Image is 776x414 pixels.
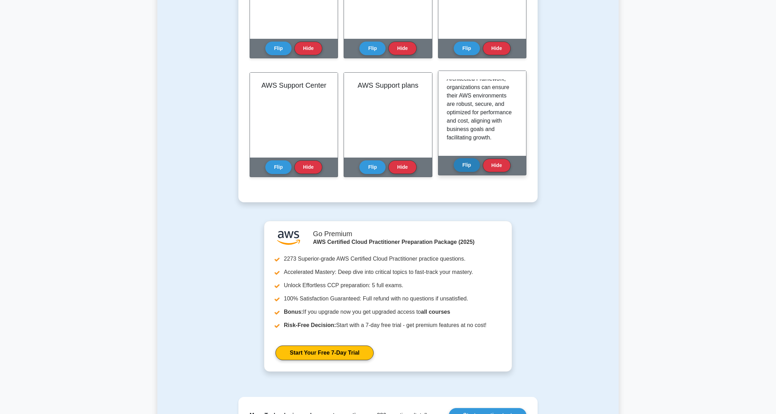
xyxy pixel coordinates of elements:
button: Hide [483,42,511,55]
button: Flip [265,160,292,174]
button: Flip [454,158,480,172]
button: Hide [388,160,416,174]
a: Start Your Free 7-Day Trial [275,346,374,360]
h2: AWS Support Center [258,81,329,89]
button: Hide [483,159,511,172]
button: Flip [265,42,292,55]
button: Flip [454,42,480,55]
button: Hide [294,42,322,55]
button: Flip [359,42,386,55]
h2: AWS Support plans [352,81,423,89]
button: Flip [359,160,386,174]
button: Hide [294,160,322,174]
button: Hide [388,42,416,55]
